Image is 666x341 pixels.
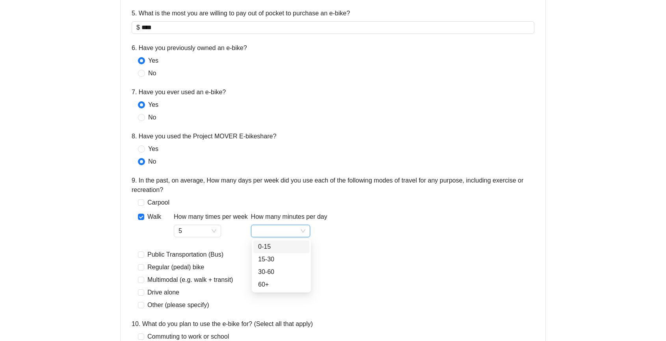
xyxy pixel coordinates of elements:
[132,43,247,53] label: 6. Have you previously owned an e-bike?
[258,280,305,289] div: 60+
[132,132,276,141] label: 8. Have you used the Project MOVER E-bikeshare?
[253,266,309,278] div: 30-60
[132,319,313,329] label: 10. What do you plan to use the e-bike for? (Select all that apply)
[144,300,212,310] span: Other (please specify)
[145,157,159,166] span: No
[253,278,309,291] div: 60+
[253,240,309,253] div: 0-15
[251,212,327,222] label: How many minutes per day
[258,267,305,277] div: 30-60
[253,253,309,266] div: 15-30
[179,225,216,237] span: 5
[145,113,159,122] span: No
[258,242,305,252] div: 0-15
[144,198,173,207] span: Carpool
[136,23,140,32] span: $
[144,288,182,297] span: Drive alone
[144,212,164,222] span: Walk
[145,100,162,110] span: Yes
[174,212,248,222] label: How many times per week
[145,56,162,65] span: Yes
[144,250,227,259] span: Public Transportation (Bus)
[132,88,226,97] label: 7. Have you ever used an e-bike?
[141,23,530,32] input: 5. What is the most you are willing to pay out of pocket to purchase an e-bike?
[258,255,305,264] div: 15-30
[145,144,162,154] span: Yes
[132,9,350,18] label: 5. What is the most you are willing to pay out of pocket to purchase an e-bike?
[145,69,159,78] span: No
[144,263,207,272] span: Regular (pedal) bike
[132,176,534,195] label: 9. In the past, on average, How many days per week did you use each of the following modes of tra...
[144,275,236,285] span: Multimodal (e.g. walk + transit)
